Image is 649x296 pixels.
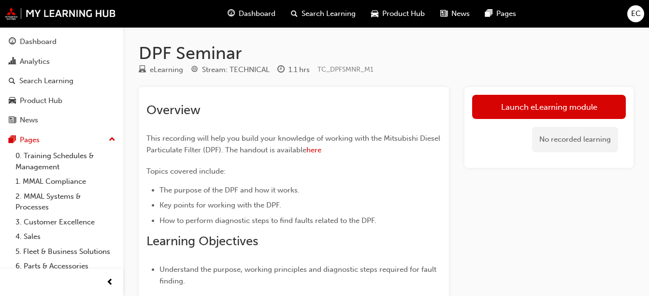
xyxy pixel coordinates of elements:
[12,148,119,174] a: 0. Training Schedules & Management
[220,4,283,24] a: guage-iconDashboard
[371,8,378,20] span: car-icon
[228,8,235,20] span: guage-icon
[288,64,310,75] div: 1.1 hrs
[159,216,376,225] span: How to perform diagnostic steps to find faults related to the DPF.
[302,8,356,19] span: Search Learning
[4,33,119,51] a: Dashboard
[4,53,119,71] a: Analytics
[106,277,114,289] span: prev-icon
[472,95,626,119] a: Launch eLearning module
[9,58,16,66] span: chart-icon
[4,31,119,131] button: DashboardAnalyticsSearch LearningProduct HubNews
[4,111,119,129] a: News
[191,64,270,76] div: Stream
[440,8,447,20] span: news-icon
[12,174,119,189] a: 1. MMAL Compliance
[20,134,40,146] div: Pages
[4,131,119,149] button: Pages
[139,43,634,64] h1: DPF Seminar
[150,64,183,75] div: eLearning
[496,8,516,19] span: Pages
[477,4,524,24] a: pages-iconPages
[146,167,226,176] span: Topics covered include:
[139,64,183,76] div: Type
[9,136,16,145] span: pages-icon
[5,7,116,20] img: mmal
[109,133,115,146] span: up-icon
[382,8,425,19] span: Product Hub
[9,97,16,105] span: car-icon
[139,66,146,74] span: learningResourceType_ELEARNING-icon
[4,92,119,110] a: Product Hub
[20,95,62,106] div: Product Hub
[306,146,321,154] a: here
[19,75,73,87] div: Search Learning
[12,215,119,230] a: 3. Customer Excellence
[363,4,433,24] a: car-iconProduct Hub
[485,8,492,20] span: pages-icon
[532,127,618,152] div: No recorded learning
[317,65,374,74] span: Learning resource code
[12,244,119,259] a: 5. Fleet & Business Solutions
[631,8,641,19] span: EC
[146,234,258,249] span: Learning Objectives
[202,64,270,75] div: Stream: TECHNICAL
[433,4,477,24] a: news-iconNews
[283,4,363,24] a: search-iconSearch Learning
[146,134,442,154] span: This recording will help you build your knowledge of working with the Mitsubishi Diesel Particula...
[291,8,298,20] span: search-icon
[146,103,201,118] span: Overview
[159,265,438,285] span: Understand the purpose, working principles and diagnostic steps required for fault finding.
[277,64,310,76] div: Duration
[4,72,119,90] a: Search Learning
[20,56,50,67] div: Analytics
[451,8,470,19] span: News
[12,229,119,244] a: 4. Sales
[239,8,275,19] span: Dashboard
[20,115,38,126] div: News
[191,66,198,74] span: target-icon
[9,77,15,86] span: search-icon
[159,201,281,209] span: Key points for working with the DPF.
[20,36,57,47] div: Dashboard
[9,38,16,46] span: guage-icon
[12,189,119,215] a: 2. MMAL Systems & Processes
[12,259,119,274] a: 6. Parts & Accessories
[9,116,16,125] span: news-icon
[277,66,285,74] span: clock-icon
[627,5,644,22] button: EC
[159,186,300,194] span: The purpose of the DPF and how it works.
